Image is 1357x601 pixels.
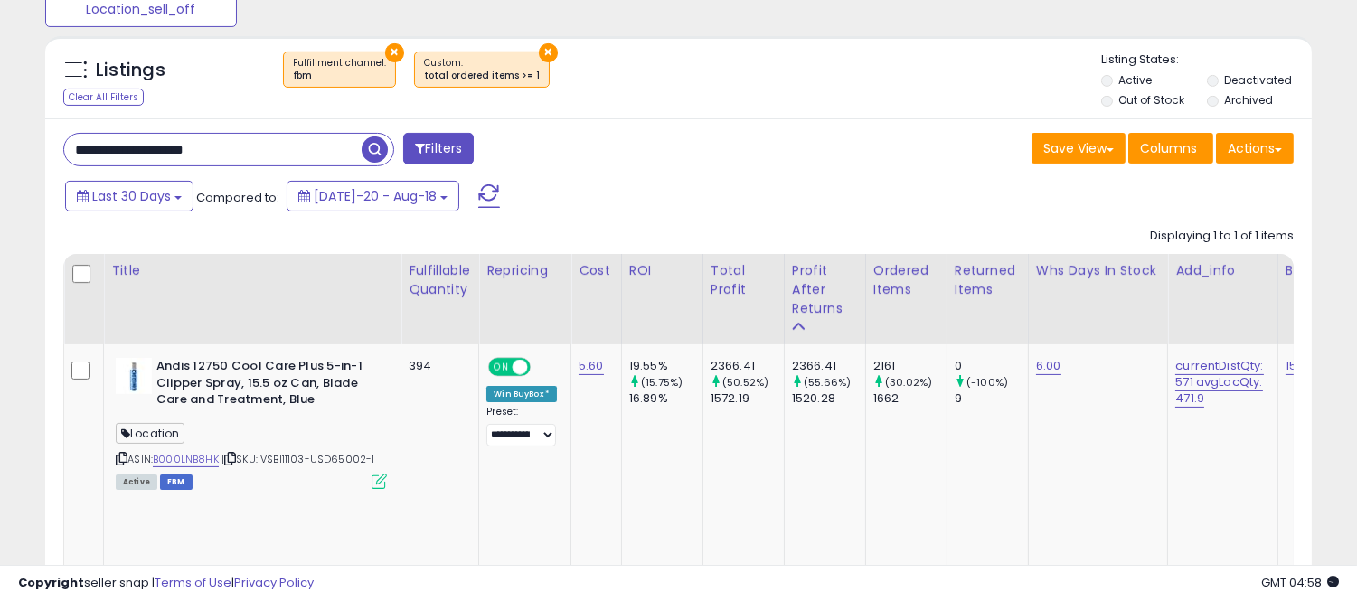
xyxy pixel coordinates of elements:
small: (15.75%) [641,375,683,390]
div: 1572.19 [711,390,784,407]
div: 9 [955,390,1028,407]
a: B000LNB8HK [153,452,219,467]
div: Preset: [486,406,557,446]
a: 15.50 [1286,357,1315,375]
div: 0 [955,358,1028,374]
button: Actions [1216,133,1294,164]
small: (-100%) [966,375,1008,390]
button: [DATE]-20 - Aug-18 [287,181,459,211]
strong: Copyright [18,574,84,591]
span: ON [490,360,513,375]
span: Columns [1140,139,1197,157]
span: FBM [160,474,193,490]
a: 5.60 [579,357,604,375]
div: Win BuyBox * [486,386,557,402]
small: (30.02%) [885,375,932,390]
b: Andis 12750 Cool Care Plus 5-in-1 Clipper Spray, 15.5 oz Can, Blade Care and Treatment, Blue [156,358,376,413]
a: Terms of Use [155,574,231,591]
img: 31knFQVzvtL._SL40_.jpg [116,358,152,394]
div: Returned Items [955,261,1021,299]
div: Profit After Returns [792,261,858,318]
div: 1520.28 [792,390,865,407]
small: (55.66%) [804,375,851,390]
a: Privacy Policy [234,574,314,591]
a: 6.00 [1036,357,1061,375]
div: Fulfillable Quantity [409,261,471,299]
div: ROI [629,261,695,280]
div: ASIN: [116,358,387,487]
h5: Listings [96,58,165,83]
div: Total Profit [711,261,777,299]
div: Cost [579,261,614,280]
small: (50.52%) [722,375,768,390]
label: Out of Stock [1118,92,1184,108]
span: [DATE]-20 - Aug-18 [314,187,437,205]
div: Displaying 1 to 1 of 1 items [1150,228,1294,245]
span: Fulfillment channel : [293,56,386,83]
a: currentDistQty: 571 avgLocQty: 471.9 [1175,357,1263,408]
span: Location [116,423,184,444]
button: Save View [1032,133,1126,164]
div: Whs days in stock [1036,261,1161,280]
label: Archived [1224,92,1273,108]
span: Compared to: [196,189,279,206]
div: 394 [409,358,465,374]
div: 2366.41 [792,358,865,374]
div: total ordered items >= 1 [424,70,540,82]
div: Add_info [1175,261,1269,280]
label: Deactivated [1224,72,1292,88]
button: × [385,43,404,62]
button: Last 30 Days [65,181,193,211]
div: 2366.41 [711,358,784,374]
span: Last 30 Days [92,187,171,205]
div: 19.55% [629,358,702,374]
th: CSV column name: cust_attr_1_whs days in stock [1028,254,1168,344]
p: Listing States: [1101,52,1312,69]
button: Columns [1128,133,1213,164]
label: Active [1118,72,1152,88]
span: | SKU: VSBI11103-USD65002-1 [221,452,375,466]
div: fbm [293,70,386,82]
span: 2025-09-18 04:58 GMT [1261,574,1339,591]
div: Clear All Filters [63,89,144,106]
div: Repricing [486,261,563,280]
span: Custom: [424,56,540,83]
span: OFF [528,360,557,375]
div: 1662 [873,390,947,407]
div: Ordered Items [873,261,939,299]
span: All listings currently available for purchase on Amazon [116,474,157,490]
div: 2161 [873,358,947,374]
button: Filters [403,133,474,164]
th: CSV column name: cust_attr_4_add_info [1168,254,1277,344]
button: × [539,43,558,62]
div: seller snap | | [18,575,314,592]
div: 16.89% [629,390,702,407]
div: Title [111,261,393,280]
